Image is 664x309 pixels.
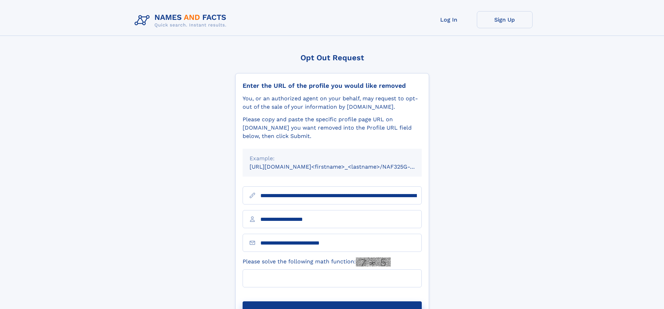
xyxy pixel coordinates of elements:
div: Enter the URL of the profile you would like removed [243,82,422,90]
a: Sign Up [477,11,533,28]
div: Example: [250,154,415,163]
div: You, or an authorized agent on your behalf, may request to opt-out of the sale of your informatio... [243,94,422,111]
small: [URL][DOMAIN_NAME]<firstname>_<lastname>/NAF325G-xxxxxxxx [250,163,435,170]
div: Opt Out Request [235,53,429,62]
div: Please copy and paste the specific profile page URL on [DOMAIN_NAME] you want removed into the Pr... [243,115,422,140]
label: Please solve the following math function: [243,257,391,266]
a: Log In [421,11,477,28]
img: Logo Names and Facts [132,11,232,30]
